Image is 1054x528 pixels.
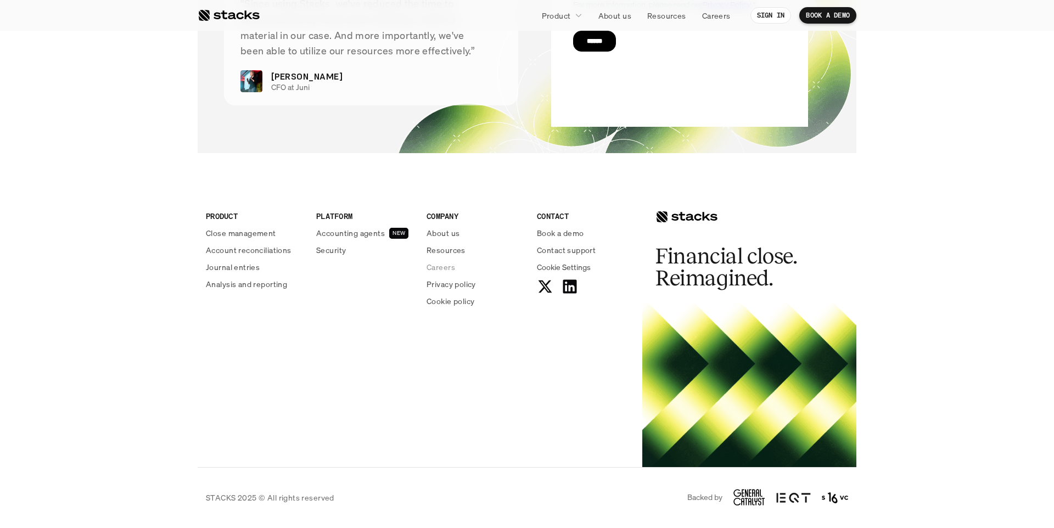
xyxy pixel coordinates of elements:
[542,10,571,21] p: Product
[316,244,346,256] p: Security
[206,227,303,239] a: Close management
[316,210,413,222] p: PLATFORM
[271,83,492,92] p: CFO at Juni
[427,278,476,290] p: Privacy policy
[316,227,385,239] p: Accounting agents
[427,261,455,273] p: Careers
[537,227,584,239] p: Book a demo
[757,12,785,19] p: SIGN IN
[427,210,524,222] p: COMPANY
[537,227,634,239] a: Book a demo
[427,227,459,239] p: About us
[537,244,634,256] a: Contact support
[655,245,820,289] h2: Financial close. Reimagined.
[271,70,343,83] p: [PERSON_NAME]
[537,244,596,256] p: Contact support
[537,261,591,273] span: Cookie Settings
[393,230,405,237] h2: NEW
[702,10,731,21] p: Careers
[206,244,303,256] a: Account reconciliations
[427,295,474,307] p: Cookie policy
[687,493,722,502] p: Backed by
[427,278,524,290] a: Privacy policy
[537,210,634,222] p: CONTACT
[647,10,686,21] p: Resources
[427,295,524,307] a: Cookie policy
[427,244,524,256] a: Resources
[641,5,693,25] a: Resources
[427,244,466,256] p: Resources
[206,261,260,273] p: Journal entries
[427,261,524,273] a: Careers
[130,209,178,217] a: Privacy Policy
[206,278,303,290] a: Analysis and reporting
[206,227,276,239] p: Close management
[206,244,291,256] p: Account reconciliations
[592,5,638,25] a: About us
[598,10,631,21] p: About us
[316,244,413,256] a: Security
[316,227,413,239] a: Accounting agentsNEW
[206,278,287,290] p: Analysis and reporting
[206,492,334,503] p: STACKS 2025 © All rights reserved
[750,7,792,24] a: SIGN IN
[206,261,303,273] a: Journal entries
[696,5,737,25] a: Careers
[806,12,850,19] p: BOOK A DEMO
[427,227,524,239] a: About us
[206,210,303,222] p: PRODUCT
[799,7,856,24] a: BOOK A DEMO
[537,261,591,273] button: Cookie Trigger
